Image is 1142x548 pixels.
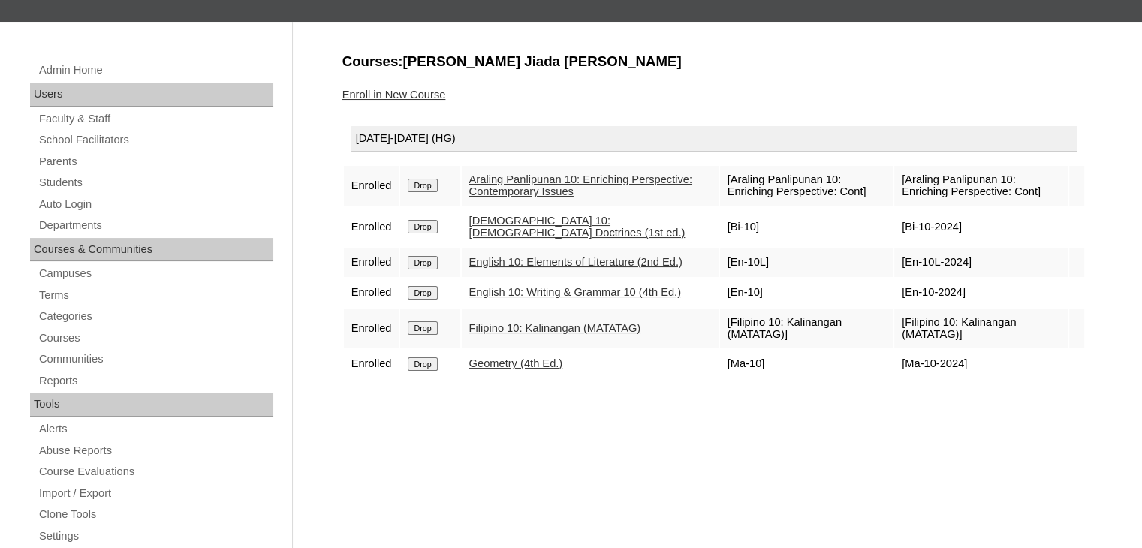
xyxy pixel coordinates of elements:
[894,350,1068,378] td: [Ma-10-2024]
[38,350,273,369] a: Communities
[344,309,399,348] td: Enrolled
[38,484,273,503] a: Import / Export
[344,279,399,307] td: Enrolled
[894,248,1068,277] td: [En-10L-2024]
[344,166,399,206] td: Enrolled
[38,195,273,214] a: Auto Login
[408,286,437,300] input: Drop
[894,279,1068,307] td: [En-10-2024]
[38,110,273,128] a: Faculty & Staff
[342,52,1086,71] h3: Courses:[PERSON_NAME] Jiada [PERSON_NAME]
[344,207,399,247] td: Enrolled
[38,527,273,546] a: Settings
[38,462,273,481] a: Course Evaluations
[408,179,437,192] input: Drop
[38,441,273,460] a: Abuse Reports
[720,248,893,277] td: [En-10L]
[894,207,1068,247] td: [Bi-10-2024]
[38,152,273,171] a: Parents
[38,173,273,192] a: Students
[720,309,893,348] td: [Filipino 10: Kalinangan (MATATAG)]
[342,89,446,101] a: Enroll in New Course
[469,286,681,298] a: English 10: Writing & Grammar 10 (4th Ed.)
[38,286,273,305] a: Terms
[469,357,563,369] a: Geometry (4th Ed.)
[344,248,399,277] td: Enrolled
[894,309,1068,348] td: [Filipino 10: Kalinangan (MATATAG)]
[30,238,273,262] div: Courses & Communities
[38,372,273,390] a: Reports
[344,350,399,378] td: Enrolled
[720,207,893,247] td: [Bi-10]
[38,505,273,524] a: Clone Tools
[894,166,1068,206] td: [Araling Panlipunan 10: Enriching Perspective: Cont]
[469,322,641,334] a: Filipino 10: Kalinangan (MATATAG)
[351,126,1077,152] div: [DATE]-[DATE] (HG)
[720,166,893,206] td: [Araling Panlipunan 10: Enriching Perspective: Cont]
[408,220,437,233] input: Drop
[38,216,273,235] a: Departments
[408,321,437,335] input: Drop
[38,420,273,438] a: Alerts
[30,393,273,417] div: Tools
[469,215,686,239] a: [DEMOGRAPHIC_DATA] 10: [DEMOGRAPHIC_DATA] Doctrines (1st ed.)
[469,173,692,198] a: Araling Panlipunan 10: Enriching Perspective: Contemporary Issues
[38,264,273,283] a: Campuses
[720,279,893,307] td: [En-10]
[720,350,893,378] td: [Ma-10]
[38,329,273,348] a: Courses
[38,131,273,149] a: School Facilitators
[408,256,437,269] input: Drop
[38,61,273,80] a: Admin Home
[408,357,437,371] input: Drop
[38,307,273,326] a: Categories
[30,83,273,107] div: Users
[469,256,682,268] a: English 10: Elements of Literature (2nd Ed.)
